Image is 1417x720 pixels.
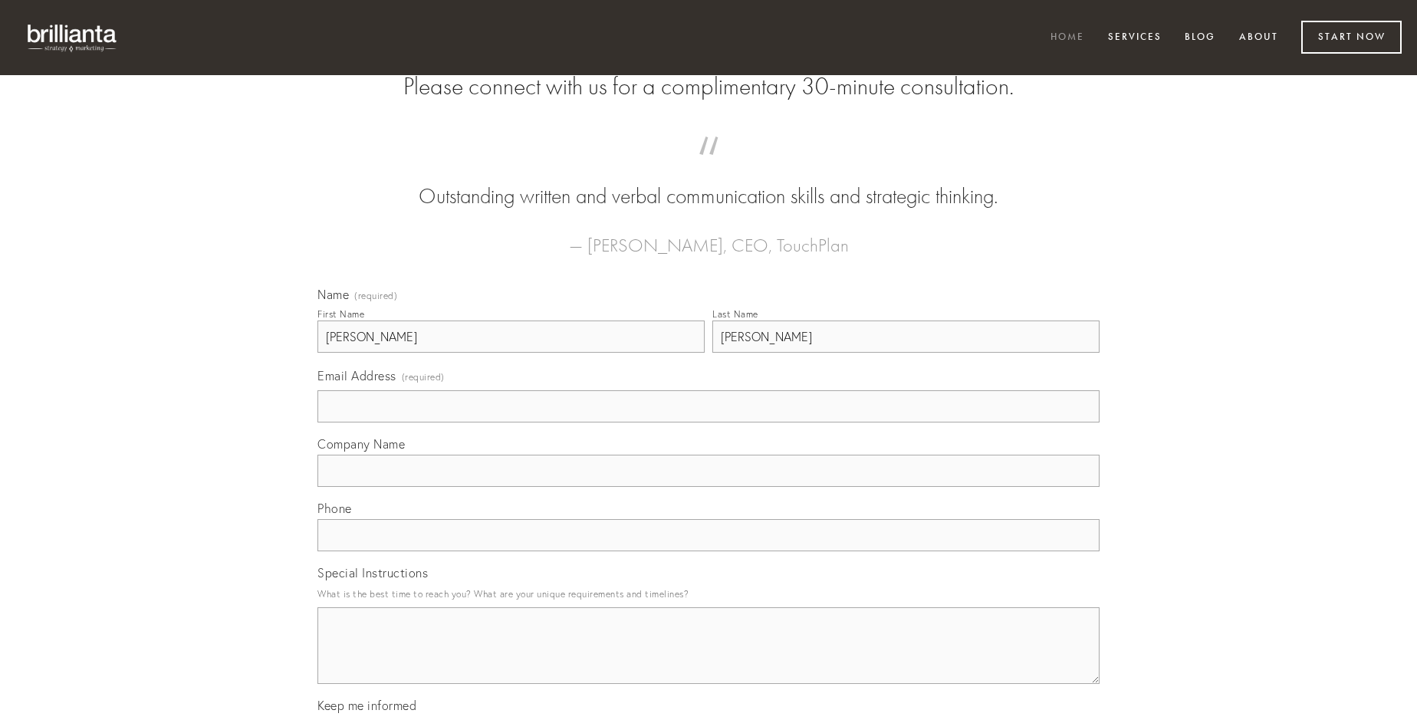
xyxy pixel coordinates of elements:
[317,501,352,516] span: Phone
[317,72,1100,101] h2: Please connect with us for a complimentary 30-minute consultation.
[317,565,428,580] span: Special Instructions
[354,291,397,301] span: (required)
[317,368,396,383] span: Email Address
[402,367,445,387] span: (required)
[712,308,758,320] div: Last Name
[1229,25,1288,51] a: About
[317,584,1100,604] p: What is the best time to reach you? What are your unique requirements and timelines?
[342,212,1075,261] figcaption: — [PERSON_NAME], CEO, TouchPlan
[15,15,130,60] img: brillianta - research, strategy, marketing
[1098,25,1172,51] a: Services
[342,152,1075,212] blockquote: Outstanding written and verbal communication skills and strategic thinking.
[342,152,1075,182] span: “
[317,698,416,713] span: Keep me informed
[1175,25,1225,51] a: Blog
[317,436,405,452] span: Company Name
[317,287,349,302] span: Name
[1041,25,1094,51] a: Home
[1301,21,1402,54] a: Start Now
[317,308,364,320] div: First Name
